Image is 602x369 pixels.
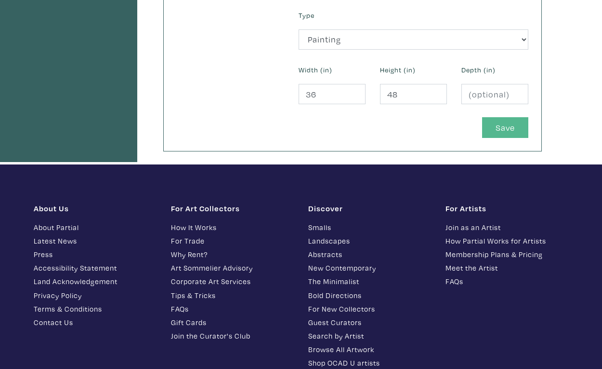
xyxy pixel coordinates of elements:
[171,222,294,233] a: How It Works
[445,222,568,233] a: Join as an Artist
[171,303,294,314] a: FAQs
[445,235,568,246] a: How Partial Works for Artists
[171,235,294,246] a: For Trade
[308,249,431,260] a: Abstracts
[461,65,496,75] label: Depth (in)
[171,330,294,342] a: Join the Curator's Club
[445,249,568,260] a: Membership Plans & Pricing
[308,204,431,213] h1: Discover
[445,262,568,273] a: Meet the Artist
[171,249,294,260] a: Why Rent?
[34,290,157,301] a: Privacy Policy
[308,357,431,369] a: Shop OCAD U artists
[445,204,568,213] h1: For Artists
[308,235,431,246] a: Landscapes
[308,276,431,287] a: The Minimalist
[308,330,431,342] a: Search by Artist
[171,262,294,273] a: Art Sommelier Advisory
[171,290,294,301] a: Tips & Tricks
[34,262,157,273] a: Accessibility Statement
[308,262,431,273] a: New Contemporary
[34,222,157,233] a: About Partial
[171,276,294,287] a: Corporate Art Services
[171,317,294,328] a: Gift Cards
[461,84,528,105] input: (optional)
[171,204,294,213] h1: For Art Collectors
[308,317,431,328] a: Guest Curators
[445,276,568,287] a: FAQs
[308,303,431,314] a: For New Collectors
[308,290,431,301] a: Bold Directions
[34,276,157,287] a: Land Acknowledgement
[34,317,157,328] a: Contact Us
[34,204,157,213] h1: About Us
[299,10,314,21] label: Type
[34,235,157,246] a: Latest News
[308,344,431,355] a: Browse All Artwork
[34,303,157,314] a: Terms & Conditions
[299,65,332,75] label: Width (in)
[34,249,157,260] a: Press
[380,65,416,75] label: Height (in)
[482,117,528,138] button: Save
[308,222,431,233] a: Smalls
